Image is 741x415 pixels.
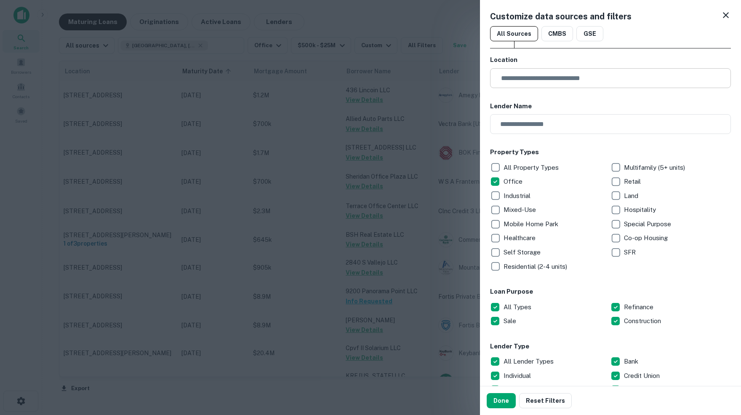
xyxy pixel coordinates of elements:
[490,10,632,23] h5: Customize data sources and filters
[541,26,573,41] button: CMBS
[504,163,560,173] p: All Property Types
[576,26,603,41] button: GSE
[490,147,731,157] h6: Property Types
[624,163,687,173] p: Multifamily (5+ units)
[504,177,524,187] p: Office
[504,385,548,395] p: Private Money
[624,316,663,326] p: Construction
[504,356,555,367] p: All Lender Types
[624,302,655,312] p: Refinance
[624,371,661,381] p: Credit Union
[624,385,683,395] p: Insurance Company
[504,219,560,229] p: Mobile Home Park
[624,219,673,229] p: Special Purpose
[624,233,669,243] p: Co-op Housing
[490,102,731,111] h6: Lender Name
[490,55,731,65] h6: Location
[504,205,538,215] p: Mixed-Use
[490,26,538,41] button: All Sources
[504,371,533,381] p: Individual
[490,342,731,351] h6: Lender Type
[504,262,569,272] p: Residential (2-4 units)
[624,191,640,201] p: Land
[504,302,533,312] p: All Types
[504,316,518,326] p: Sale
[490,287,731,297] h6: Loan Purpose
[624,205,658,215] p: Hospitality
[487,393,516,408] button: Done
[699,348,741,388] iframe: Chat Widget
[504,247,542,257] p: Self Storage
[624,177,642,187] p: Retail
[504,191,532,201] p: Industrial
[519,393,572,408] button: Reset Filters
[624,247,637,257] p: SFR
[624,356,640,367] p: Bank
[504,233,537,243] p: Healthcare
